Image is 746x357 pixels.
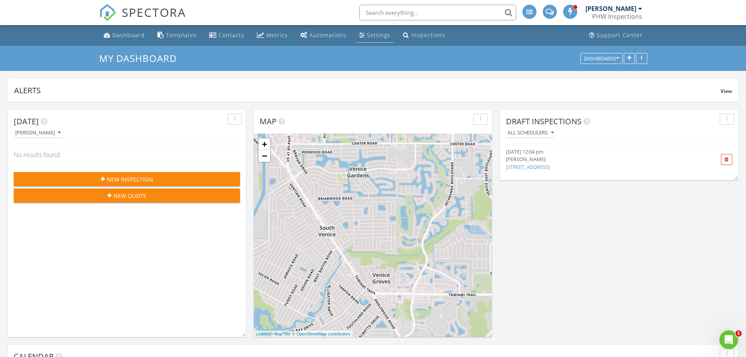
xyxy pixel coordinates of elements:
[597,31,643,39] div: Support Center
[219,31,244,39] div: Contacts
[99,52,183,65] a: My Dashboard
[506,163,550,170] a: [STREET_ADDRESS]
[719,330,738,349] iframe: Intercom live chat
[254,331,352,337] div: |
[260,116,276,127] span: Map
[107,175,153,183] span: New Inspection
[166,31,197,39] div: Templates
[122,4,186,20] span: SPECTORA
[309,31,347,39] div: Automations
[580,53,623,64] button: Dashboards
[15,130,61,136] div: [PERSON_NAME]
[356,28,394,43] a: Settings
[14,188,240,203] button: New Quote
[506,128,555,138] button: All schedulers
[721,88,732,94] span: View
[270,332,291,336] a: © MapTiler
[254,28,291,43] a: Metrics
[506,148,695,171] a: [DATE] 12:04 pm [PERSON_NAME] [STREET_ADDRESS]
[735,330,742,337] span: 1
[206,28,247,43] a: Contacts
[584,56,619,61] div: Dashboards
[99,11,186,27] a: SPECTORA
[506,148,695,156] div: [DATE] 12:04 pm
[367,31,390,39] div: Settings
[258,150,270,162] a: Zoom out
[112,31,145,39] div: Dashboard
[359,5,516,20] input: Search everything...
[586,28,646,43] a: Support Center
[8,144,246,165] div: No results found
[14,128,62,138] button: [PERSON_NAME]
[506,156,695,163] div: [PERSON_NAME]
[592,13,642,20] div: PHW Inspections
[256,332,269,336] a: Leaflet
[506,116,582,127] span: Draft Inspections
[99,4,116,21] img: The Best Home Inspection Software - Spectora
[585,5,636,13] div: [PERSON_NAME]
[258,138,270,150] a: Zoom in
[508,130,554,136] div: All schedulers
[400,28,448,43] a: Inspections
[14,116,39,127] span: [DATE]
[114,192,146,200] span: New Quote
[266,31,288,39] div: Metrics
[14,85,721,96] div: Alerts
[154,28,200,43] a: Templates
[292,332,350,336] a: © OpenStreetMap contributors
[297,28,350,43] a: Automations (Advanced)
[14,172,240,186] button: New Inspection
[101,28,148,43] a: Dashboard
[411,31,445,39] div: Inspections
